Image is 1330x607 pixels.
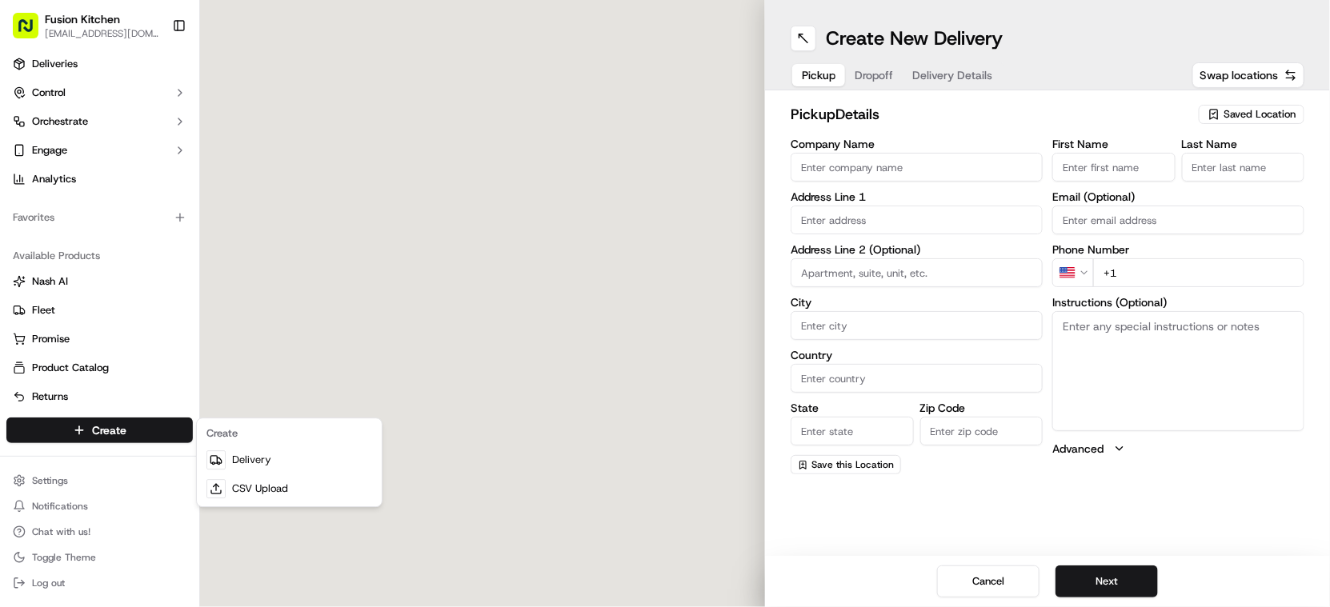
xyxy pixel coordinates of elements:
span: Pylon [159,397,194,409]
label: Zip Code [920,402,1044,413]
span: Orchestrate [32,114,88,129]
p: Welcome 👋 [16,64,291,90]
span: Product Catalog [32,361,109,375]
input: Enter email address [1052,206,1304,234]
span: Engage [32,143,67,158]
input: Enter country [791,364,1043,393]
span: [PERSON_NAME] [50,248,130,261]
div: 📗 [16,359,29,372]
label: Email (Optional) [1052,191,1304,202]
span: Fleet [32,303,55,317]
img: 1736555255976-a54dd68f-1ca7-489b-9aae-adbdc363a1c4 [16,153,45,182]
span: Create [92,422,126,438]
input: Apartment, suite, unit, etc. [791,258,1043,287]
h2: pickup Details [791,103,1189,126]
label: City [791,297,1043,308]
a: Powered byPylon [113,396,194,409]
span: API Documentation [151,357,257,373]
img: Nash [16,16,48,48]
a: CSV Upload [200,474,379,503]
span: Log out [32,577,65,589]
input: Enter address [791,206,1043,234]
div: We're available if you need us! [72,169,220,182]
label: State [791,402,914,413]
label: Phone Number [1052,244,1304,255]
div: Past conversations [16,208,107,221]
span: Chat with us! [32,525,90,538]
label: Instructions (Optional) [1052,297,1304,308]
button: Cancel [937,565,1040,597]
div: Create [200,421,379,445]
span: Fusion Kitchen [45,11,120,27]
label: Country [791,349,1043,361]
input: Got a question? Start typing here... [42,103,288,120]
img: Liam S. [16,233,42,258]
a: 📗Knowledge Base [10,351,129,380]
span: Settings [32,474,68,487]
span: [DATE] [142,291,174,304]
span: Notifications [32,500,88,513]
input: Enter last name [1182,153,1305,182]
span: Control [32,86,66,100]
span: Toggle Theme [32,551,96,564]
span: [EMAIL_ADDRESS][DOMAIN_NAME] [45,27,159,40]
input: Enter city [791,311,1043,340]
img: 5e9a9d7314ff4150bce227a61376b483.jpg [34,153,62,182]
label: Last Name [1182,138,1305,150]
a: Delivery [200,445,379,474]
button: Start new chat [272,158,291,177]
span: Swap locations [1200,67,1278,83]
span: Pickup [802,67,835,83]
div: 💻 [135,359,148,372]
img: Masood Aslam [16,276,42,302]
div: Start new chat [72,153,262,169]
label: Address Line 2 (Optional) [791,244,1043,255]
button: Next [1056,565,1158,597]
span: Deliveries [32,57,78,71]
input: Enter phone number [1093,258,1304,287]
div: Favorites [6,205,193,230]
span: • [133,248,138,261]
button: See all [248,205,291,224]
label: Address Line 1 [791,191,1043,202]
input: Enter state [791,417,914,445]
a: 💻API Documentation [129,351,263,380]
span: [PERSON_NAME] [50,291,130,304]
div: Available Products [6,243,193,269]
span: • [133,291,138,304]
input: Enter zip code [920,417,1044,445]
label: First Name [1052,138,1176,150]
span: Analytics [32,172,76,186]
img: 1736555255976-a54dd68f-1ca7-489b-9aae-adbdc363a1c4 [32,292,45,305]
span: [DATE] [142,248,174,261]
span: Returns [32,389,68,404]
input: Enter company name [791,153,1043,182]
span: Knowledge Base [32,357,122,373]
span: Promise [32,332,70,346]
span: Save this Location [811,458,894,471]
h1: Create New Delivery [826,26,1003,51]
input: Enter first name [1052,153,1176,182]
span: Dropoff [855,67,893,83]
label: Company Name [791,138,1043,150]
span: Nash AI [32,274,68,289]
span: Delivery Details [912,67,992,83]
img: 1736555255976-a54dd68f-1ca7-489b-9aae-adbdc363a1c4 [32,249,45,262]
label: Advanced [1052,441,1104,457]
span: Saved Location [1224,107,1296,122]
